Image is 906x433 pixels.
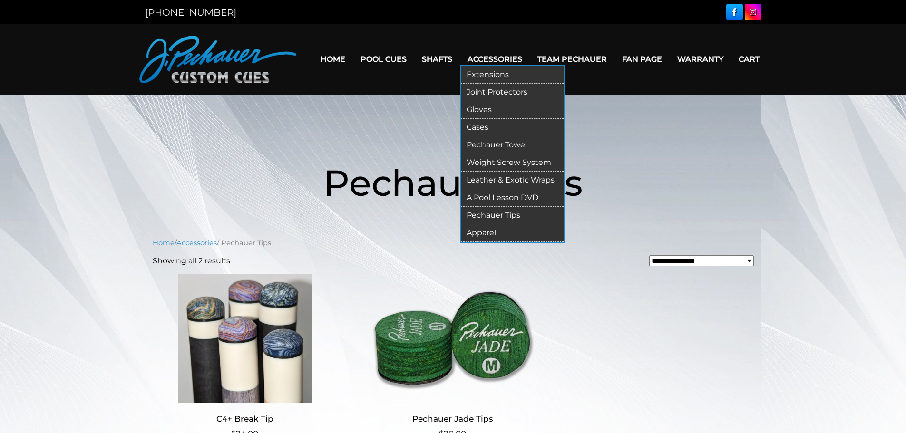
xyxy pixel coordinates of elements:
[153,274,338,403] img: C4+ Break Tip
[323,161,583,205] span: Pechauer Tips
[461,172,564,189] a: Leather & Exotic Wraps
[153,239,175,247] a: Home
[353,47,414,71] a: Pool Cues
[670,47,731,71] a: Warranty
[153,238,754,248] nav: Breadcrumb
[176,239,217,247] a: Accessories
[731,47,767,71] a: Cart
[461,136,564,154] a: Pechauer Towel
[461,119,564,136] a: Cases
[461,154,564,172] a: Weight Screw System
[414,47,460,71] a: Shafts
[614,47,670,71] a: Fan Page
[360,410,545,428] h2: Pechauer Jade Tips
[153,255,230,267] p: Showing all 2 results
[461,101,564,119] a: Gloves
[461,189,564,207] a: A Pool Lesson DVD
[145,7,236,18] a: [PHONE_NUMBER]
[153,410,338,428] h2: C4+ Break Tip
[461,66,564,84] a: Extensions
[461,224,564,242] a: Apparel
[460,47,530,71] a: Accessories
[530,47,614,71] a: Team Pechauer
[461,207,564,224] a: Pechauer Tips
[139,36,296,83] img: Pechauer Custom Cues
[649,255,754,267] select: Shop order
[313,47,353,71] a: Home
[360,274,545,403] img: Pechauer Jade Tips
[461,84,564,101] a: Joint Protectors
